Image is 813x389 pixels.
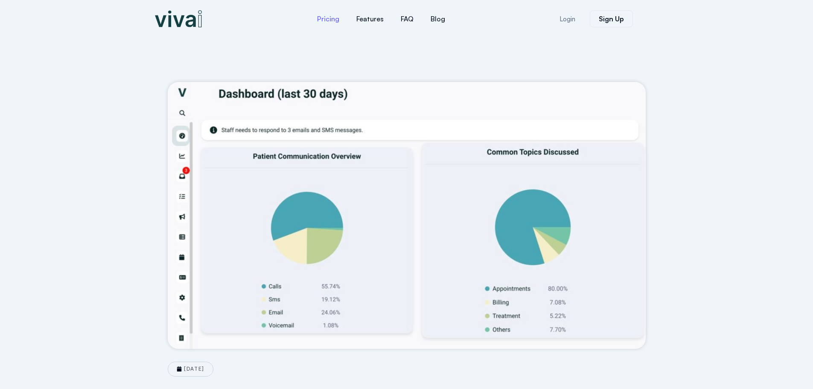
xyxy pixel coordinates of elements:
a: Pricing [309,9,348,29]
a: FAQ [392,9,422,29]
a: Sign Up [590,10,633,27]
span: Login [559,16,575,22]
a: Blog [422,9,454,29]
a: Features [348,9,392,29]
a: [DATE] [177,366,204,372]
nav: Menu [257,9,505,29]
span: Sign Up [599,15,624,22]
a: Login [549,11,586,27]
time: [DATE] [184,366,204,372]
